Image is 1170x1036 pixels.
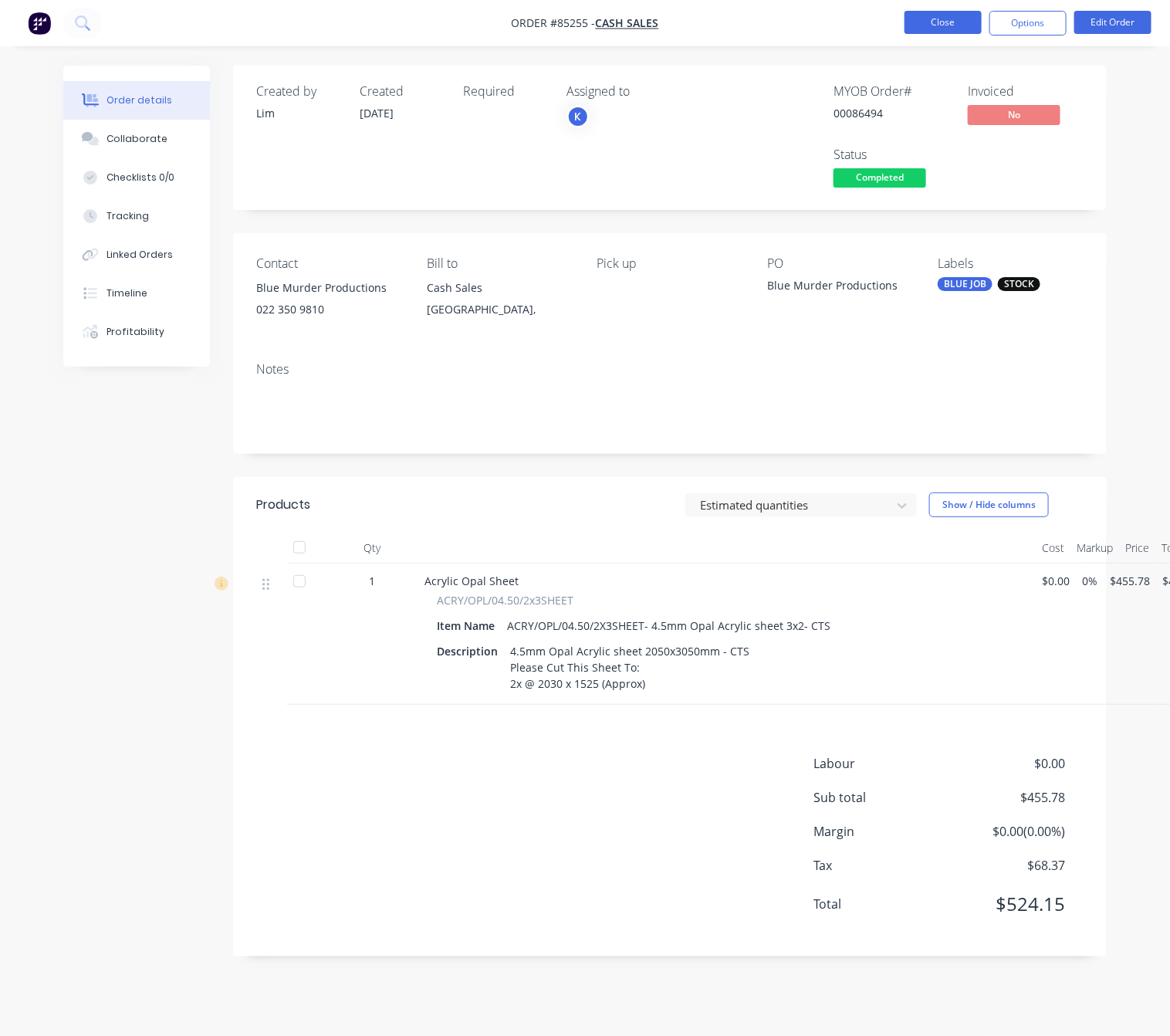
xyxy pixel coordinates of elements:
[107,132,167,146] div: Collaborate
[437,614,501,637] div: Item Name
[63,274,210,313] button: Timeline
[256,277,402,327] div: Blue Murder Productions022 350 9810
[834,105,949,121] div: 00086494
[63,197,210,235] button: Tracking
[951,754,1065,773] span: $0.00
[998,277,1040,291] div: STOCK
[63,313,210,351] button: Profitability
[63,81,210,120] button: Order details
[107,325,164,339] div: Profitability
[427,256,573,271] div: Bill to
[360,84,445,99] div: Created
[256,84,341,99] div: Created by
[968,105,1060,124] span: No
[1042,573,1070,589] span: $0.00
[256,256,402,271] div: Contact
[501,614,837,637] div: ACRY/OPL/04.50/2X3SHEET- 4.5mm Opal Acrylic sheet 3x2- CTS
[951,822,1065,841] span: $0.00 ( 0.00 %)
[1070,533,1119,564] div: Markup
[107,248,173,262] div: Linked Orders
[1074,11,1151,34] button: Edit Order
[834,147,949,162] div: Status
[427,277,573,327] div: Cash Sales[GEOGRAPHIC_DATA],
[813,754,951,773] span: Labour
[463,84,548,99] div: Required
[107,286,147,300] div: Timeline
[1110,573,1150,589] span: $455.78
[1036,533,1070,564] div: Cost
[834,84,949,99] div: MYOB Order #
[813,788,951,807] span: Sub total
[938,277,992,291] div: BLUE JOB
[107,209,149,223] div: Tracking
[28,12,51,35] img: Factory
[1119,533,1155,564] div: Price
[905,11,982,34] button: Close
[596,16,659,31] a: Cash Sales
[63,120,210,158] button: Collaborate
[951,788,1065,807] span: $455.78
[989,11,1067,36] button: Options
[437,592,573,608] span: ACRY/OPL/04.50/2x3SHEET
[369,573,375,589] span: 1
[107,93,172,107] div: Order details
[566,84,721,99] div: Assigned to
[256,105,341,121] div: Lim
[767,277,913,299] div: Blue Murder Productions
[326,533,418,564] div: Qty
[427,277,573,299] div: Cash Sales
[437,640,504,662] div: Description
[938,256,1084,271] div: Labels
[256,299,402,320] div: 022 350 9810
[813,895,951,913] span: Total
[834,168,926,188] span: Completed
[1082,573,1097,589] span: 0%
[427,299,573,320] div: [GEOGRAPHIC_DATA],
[813,856,951,875] span: Tax
[256,277,402,299] div: Blue Murder Productions
[597,256,743,271] div: Pick up
[424,574,519,588] span: Acrylic Opal Sheet
[512,16,596,31] span: Order #85255 -
[504,640,756,695] div: 4.5mm Opal Acrylic sheet 2050x3050mm - CTS Please Cut This Sheet To: 2x @ 2030 x 1525 (Approx)
[107,171,174,185] div: Checklists 0/0
[566,105,590,128] button: K
[256,362,1084,377] div: Notes
[63,158,210,197] button: Checklists 0/0
[63,235,210,274] button: Linked Orders
[256,496,310,514] div: Products
[951,856,1065,875] span: $68.37
[360,106,394,120] span: [DATE]
[767,256,913,271] div: PO
[951,890,1065,918] span: $524.15
[834,168,926,191] button: Completed
[929,493,1049,517] button: Show / Hide columns
[813,822,951,841] span: Margin
[968,84,1084,99] div: Invoiced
